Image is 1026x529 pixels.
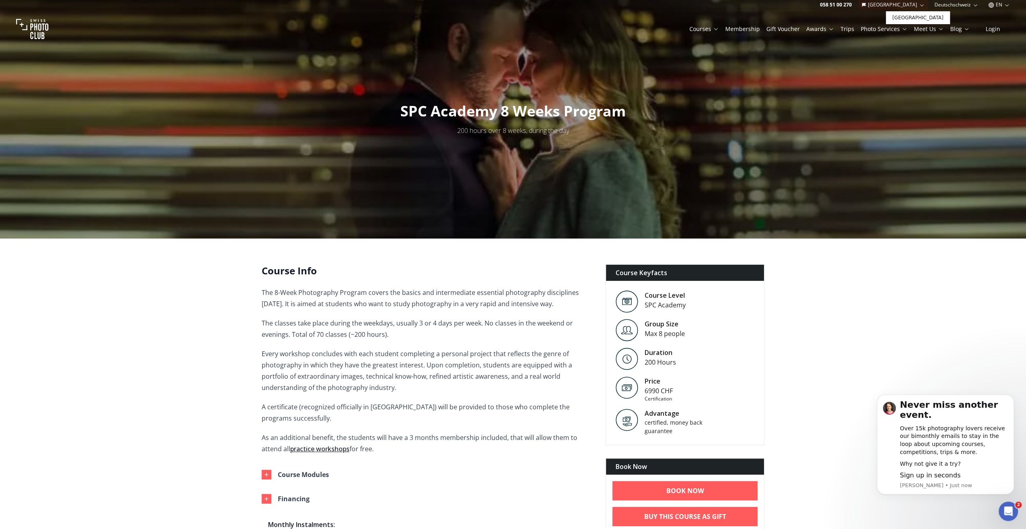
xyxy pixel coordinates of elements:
[16,13,48,45] img: Swiss photo club
[865,382,1026,507] iframe: Intercom notifications message
[950,25,970,33] a: Blog
[262,401,593,424] p: A certificate (recognized officially in [GEOGRAPHIC_DATA]) will be provided to those who complete...
[616,319,638,341] img: Level
[278,469,329,480] div: Course Modules
[606,265,764,281] div: Course Keyfacts
[666,486,704,496] b: BOOK NOW
[887,13,948,23] a: [GEOGRAPHIC_DATA]
[645,348,676,357] div: Duration
[262,317,593,340] p: The classes take place during the weekdays, usually 3 or 4 days per week. No classes in the weeke...
[645,357,676,367] div: 200 Hours
[262,432,593,454] p: As an additional benefit, the students will have a 3 months membership included, that will allow ...
[255,463,586,487] button: Course Modules
[645,418,713,435] div: certified, money back guarantee
[645,386,673,396] div: 6990 CHF
[837,23,857,35] button: Trips
[457,126,569,135] span: 200 hours over 8 weeks, during the day
[725,25,760,33] a: Membership
[914,25,944,33] a: Meet Us
[911,23,947,35] button: Meet Us
[803,23,837,35] button: Awards
[616,376,638,399] img: Price
[857,23,911,35] button: Photo Services
[278,493,310,504] div: Financing
[262,264,593,277] h2: Course Info
[841,25,854,33] a: Trips
[645,319,685,329] div: Group Size
[999,502,1018,521] iframe: Intercom live chat
[645,396,673,402] div: Certification
[612,481,758,500] a: BOOK NOW
[947,23,973,35] button: Blog
[612,507,758,526] a: Buy This Course As Gift
[976,23,1010,35] button: Login
[645,300,686,310] div: SPC Academy
[262,287,593,309] p: The 8-Week Photography Program covers the basics and intermediate essential photography disciplin...
[722,23,763,35] button: Membership
[616,409,638,431] img: Advantage
[616,290,638,313] img: Level
[400,101,626,121] span: SPC Academy 8 Weeks Program
[644,512,726,521] b: Buy This Course As Gift
[290,444,350,453] a: practice workshops
[820,2,852,8] a: 058 51 00 270
[645,290,686,300] div: Course Level
[861,25,907,33] a: Photo Services
[645,409,713,418] div: Advantage
[616,348,638,370] img: Level
[255,487,586,511] button: Financing
[268,520,335,529] strong: Monthly Instalments:
[766,25,800,33] a: Gift Voucher
[806,25,834,33] a: Awards
[1015,502,1022,508] span: 2
[686,23,722,35] button: Courses
[606,458,764,475] div: Book Now
[645,329,685,338] div: Max 8 people
[763,23,803,35] button: Gift Voucher
[645,376,673,386] div: Price
[886,11,950,24] div: [GEOGRAPHIC_DATA]
[689,25,719,33] a: Courses
[262,348,593,393] p: Every workshop concludes with each student completing a personal project that reflects the genre ...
